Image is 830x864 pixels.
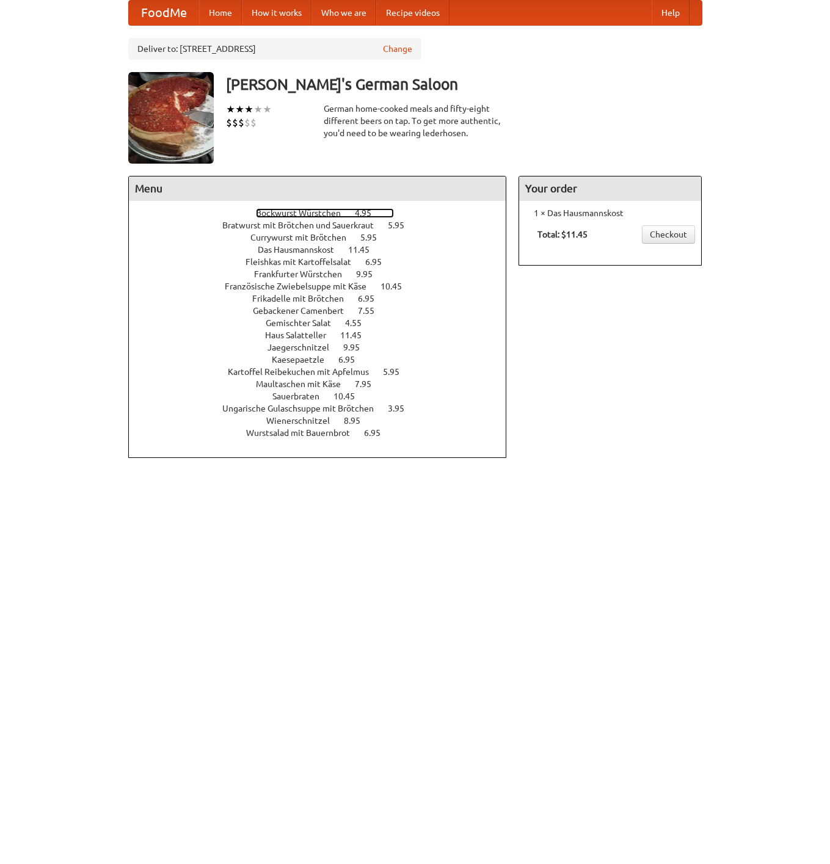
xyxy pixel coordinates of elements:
[246,428,403,438] a: Wurstsalad mit Bauernbrot 6.95
[252,294,356,303] span: Frikadelle mit Brötchen
[226,72,702,96] h3: [PERSON_NAME]'s German Saloon
[258,245,392,255] a: Das Hausmannskost 11.45
[365,257,394,267] span: 6.95
[311,1,376,25] a: Who we are
[360,233,389,242] span: 5.95
[222,404,427,413] a: Ungarische Gulaschsuppe mit Brötchen 3.95
[242,1,311,25] a: How it works
[222,220,427,230] a: Bratwurst mit Brötchen und Sauerkraut 5.95
[265,330,384,340] a: Haus Salatteller 11.45
[246,428,362,438] span: Wurstsalad mit Bauernbrot
[340,330,374,340] span: 11.45
[228,367,422,377] a: Kartoffel Reibekuchen mit Apfelmus 5.95
[356,269,385,279] span: 9.95
[246,257,363,267] span: Fleishkas mit Kartoffelsalat
[253,103,263,116] li: ★
[128,38,421,60] div: Deliver to: [STREET_ADDRESS]
[272,391,332,401] span: Sauerbraten
[355,379,384,389] span: 7.95
[250,233,359,242] span: Currywurst mit Brötchen
[266,416,383,426] a: Wienerschnitzel 8.95
[252,294,397,303] a: Frikadelle mit Brötchen 6.95
[355,208,384,218] span: 4.95
[244,116,250,129] li: $
[266,318,343,328] span: Gemischter Salat
[642,225,695,244] a: Checkout
[383,367,412,377] span: 5.95
[235,103,244,116] li: ★
[263,103,272,116] li: ★
[338,355,367,365] span: 6.95
[383,43,412,55] a: Change
[324,103,507,139] div: German home-cooked meals and fifty-eight different beers on tap. To get more authentic, you'd nee...
[333,391,367,401] span: 10.45
[250,233,399,242] a: Currywurst mit Brötchen 5.95
[358,294,387,303] span: 6.95
[225,281,379,291] span: Französische Zwiebelsuppe mit Käse
[358,306,387,316] span: 7.55
[388,220,417,230] span: 5.95
[268,343,341,352] span: Jaegerschnitzel
[256,379,353,389] span: Maultaschen mit Käse
[256,379,394,389] a: Maultaschen mit Käse 7.95
[244,103,253,116] li: ★
[344,416,373,426] span: 8.95
[250,116,257,129] li: $
[199,1,242,25] a: Home
[238,116,244,129] li: $
[226,103,235,116] li: ★
[343,343,372,352] span: 9.95
[254,269,395,279] a: Frankfurter Würstchen 9.95
[256,208,353,218] span: Bockwurst Würstchen
[253,306,356,316] span: Gebackener Camenbert
[388,404,417,413] span: 3.95
[225,281,424,291] a: Französische Zwiebelsuppe mit Käse 10.45
[376,1,450,25] a: Recipe videos
[226,116,232,129] li: $
[228,367,381,377] span: Kartoffel Reibekuchen mit Apfelmus
[348,245,382,255] span: 11.45
[266,318,384,328] a: Gemischter Salat 4.55
[364,428,393,438] span: 6.95
[265,330,338,340] span: Haus Salatteller
[129,176,506,201] h4: Menu
[380,281,414,291] span: 10.45
[525,207,695,219] li: 1 × Das Hausmannskost
[222,220,386,230] span: Bratwurst mit Brötchen und Sauerkraut
[253,306,397,316] a: Gebackener Camenbert 7.55
[254,269,354,279] span: Frankfurter Würstchen
[222,404,386,413] span: Ungarische Gulaschsuppe mit Brötchen
[232,116,238,129] li: $
[272,391,377,401] a: Sauerbraten 10.45
[519,176,701,201] h4: Your order
[246,257,404,267] a: Fleishkas mit Kartoffelsalat 6.95
[128,72,214,164] img: angular.jpg
[345,318,374,328] span: 4.55
[272,355,377,365] a: Kaesepaetzle 6.95
[256,208,394,218] a: Bockwurst Würstchen 4.95
[266,416,342,426] span: Wienerschnitzel
[652,1,690,25] a: Help
[272,355,337,365] span: Kaesepaetzle
[129,1,199,25] a: FoodMe
[268,343,382,352] a: Jaegerschnitzel 9.95
[537,230,588,239] b: Total: $11.45
[258,245,346,255] span: Das Hausmannskost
